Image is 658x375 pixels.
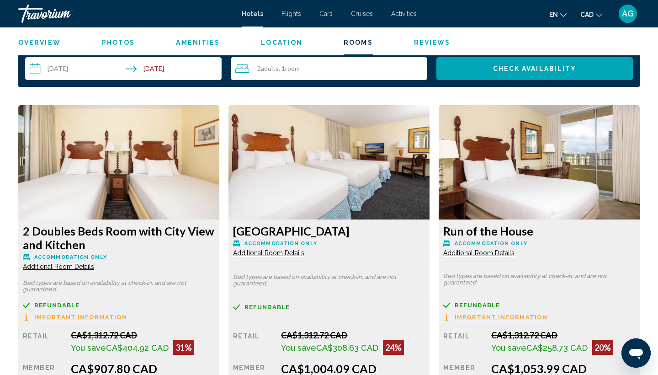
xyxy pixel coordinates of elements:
[439,105,640,220] img: e0fdd594-6e0c-4ceb-aea2-bcc4888f9971.jpeg
[622,9,634,18] span: AG
[493,65,577,73] span: Check Availability
[443,224,635,238] h3: Run of the House
[443,313,547,321] button: Important Information
[316,343,378,353] span: CA$308.63 CAD
[281,330,425,340] div: CA$1,312.72 CAD
[231,57,427,80] button: Travelers: 2 adults, 0 children
[414,38,451,47] button: Reviews
[23,280,215,293] p: Bed types are based on availability at check-in, and are not guaranteed.
[18,105,219,220] img: efd45d4e-d67b-46e7-9cd5-956a43793c0a.jpeg
[102,38,135,47] button: Photos
[443,302,635,309] a: Refundable
[281,343,316,353] span: You save
[455,314,547,320] span: Important Information
[455,302,500,308] span: Refundable
[233,330,274,355] div: Retail
[526,343,588,353] span: CA$258.73 CAD
[23,313,127,321] button: Important Information
[23,330,64,355] div: Retail
[549,8,567,21] button: Change language
[549,11,558,18] span: en
[436,57,633,80] button: Check Availability
[261,64,279,72] span: Adults
[491,343,526,353] span: You save
[102,39,135,46] span: Photos
[443,273,635,286] p: Bed types are based on availability at check-in, and are not guaranteed.
[233,274,425,287] p: Bed types are based on availability at check-in, and are not guaranteed.
[244,241,317,246] span: Accommodation Only
[25,57,633,80] div: Search widget
[71,343,106,353] span: You save
[344,39,373,46] span: Rooms
[344,38,373,47] button: Rooms
[176,38,220,47] button: Amenities
[244,304,290,310] span: Refundable
[173,340,194,355] div: 31%
[242,10,263,17] a: Hotels
[351,10,373,17] a: Cruises
[285,64,300,72] span: Room
[25,57,222,80] button: Check-in date: Sep 1, 2025 Check-out date: Sep 8, 2025
[18,5,233,23] a: Travorium
[281,10,301,17] a: Flights
[414,39,451,46] span: Reviews
[261,38,302,47] button: Location
[383,340,404,355] div: 24%
[391,10,417,17] a: Activities
[455,241,527,246] span: Accommodation Only
[23,302,215,309] a: Refundable
[261,39,302,46] span: Location
[233,224,425,238] h3: [GEOGRAPHIC_DATA]
[34,254,107,260] span: Accommodation Only
[228,105,430,220] img: c6454b15-1d80-4003-a20f-c5c5b4f8e47c.jpeg
[176,39,220,46] span: Amenities
[34,314,127,320] span: Important Information
[621,338,651,368] iframe: Button to launch messaging window
[443,249,515,257] span: Additional Room Details
[592,340,613,355] div: 20%
[279,65,300,72] span: , 1
[23,224,215,252] h3: 2 Doubles Beds Room with City View and Kitchen
[106,343,169,353] span: CA$404.92 CAD
[23,263,94,270] span: Additional Room Details
[233,249,304,257] span: Additional Room Details
[18,39,61,46] span: Overview
[71,330,215,340] div: CA$1,312.72 CAD
[18,38,61,47] button: Overview
[491,330,635,340] div: CA$1,312.72 CAD
[257,65,279,72] span: 2
[34,302,80,308] span: Refundable
[580,11,594,18] span: CAD
[443,330,484,355] div: Retail
[616,4,640,23] button: User Menu
[233,304,425,311] a: Refundable
[319,10,333,17] a: Cars
[580,8,602,21] button: Change currency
